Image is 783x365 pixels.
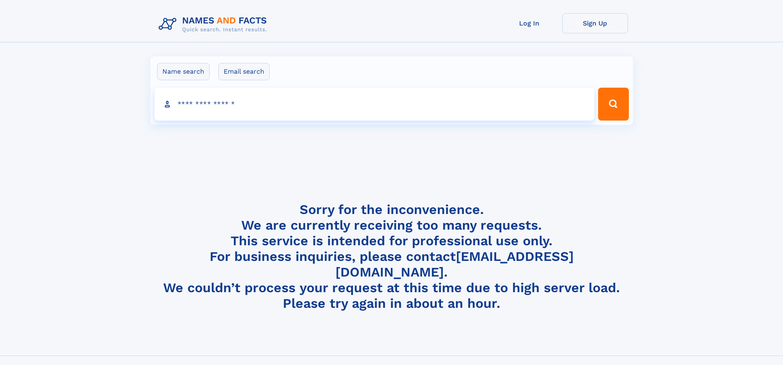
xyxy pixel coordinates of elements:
[497,13,562,33] a: Log In
[562,13,628,33] a: Sign Up
[155,202,628,312] h4: Sorry for the inconvenience. We are currently receiving too many requests. This service is intend...
[598,88,628,121] button: Search Button
[155,13,274,35] img: Logo Names and Facts
[335,249,574,280] a: [EMAIL_ADDRESS][DOMAIN_NAME]
[218,63,270,80] label: Email search
[155,88,595,121] input: search input
[157,63,210,80] label: Name search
